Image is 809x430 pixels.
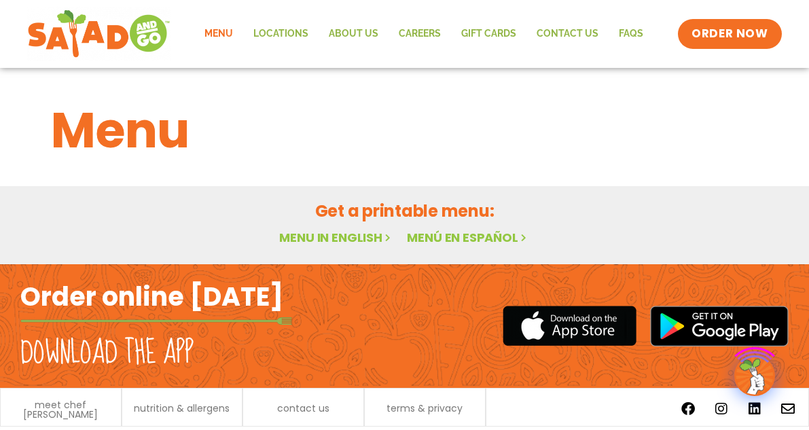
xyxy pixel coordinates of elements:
[389,18,451,50] a: Careers
[194,18,653,50] nav: Menu
[319,18,389,50] a: About Us
[20,334,194,372] h2: Download the app
[20,317,292,325] img: fork
[451,18,526,50] a: GIFT CARDS
[134,404,230,413] a: nutrition & allergens
[609,18,653,50] a: FAQs
[526,18,609,50] a: Contact Us
[503,304,636,348] img: appstore
[20,280,283,313] h2: Order online [DATE]
[407,229,529,246] a: Menú en español
[279,229,393,246] a: Menu in English
[386,404,463,413] a: terms & privacy
[51,94,759,167] h1: Menu
[51,199,759,223] h2: Get a printable menu:
[243,18,319,50] a: Locations
[650,306,789,346] img: google_play
[7,400,114,419] a: meet chef [PERSON_NAME]
[678,19,781,49] a: ORDER NOW
[194,18,243,50] a: Menu
[27,7,170,61] img: new-SAG-logo-768×292
[277,404,329,413] a: contact us
[691,26,768,42] span: ORDER NOW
